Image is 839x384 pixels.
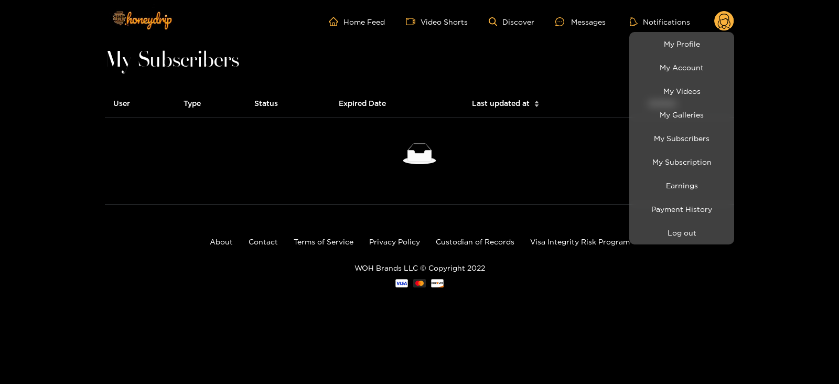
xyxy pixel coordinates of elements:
[632,58,732,77] a: My Account
[632,82,732,100] a: My Videos
[632,129,732,147] a: My Subscribers
[632,200,732,218] a: Payment History
[632,153,732,171] a: My Subscription
[632,105,732,124] a: My Galleries
[632,35,732,53] a: My Profile
[632,223,732,242] button: Log out
[632,176,732,195] a: Earnings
